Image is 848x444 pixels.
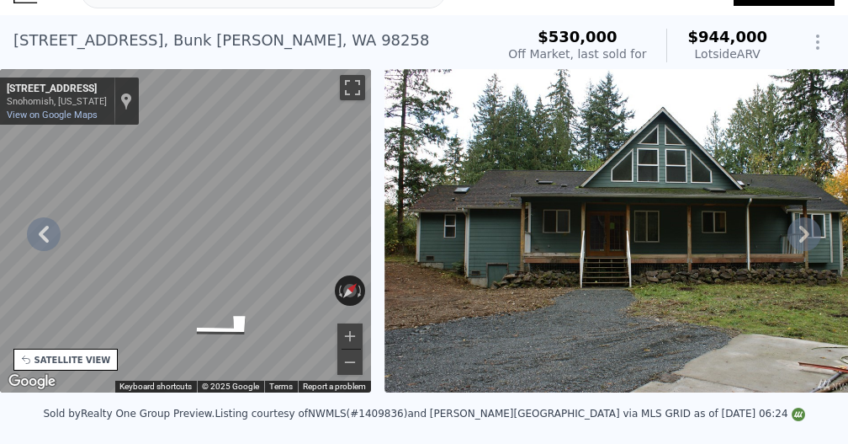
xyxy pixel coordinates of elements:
[34,354,111,366] div: SATELLITE VIEW
[357,275,366,306] button: Rotate clockwise
[215,408,804,420] div: Listing courtesy of NWMLS (#1409836) and [PERSON_NAME][GEOGRAPHIC_DATA] via MLS GRID as of [DATE]...
[340,75,365,100] button: Toggle fullscreen view
[202,382,259,391] span: © 2025 Google
[13,29,429,52] div: [STREET_ADDRESS] , Bunk [PERSON_NAME] , WA 98258
[508,45,646,62] div: Off Market, last sold for
[43,408,215,420] div: Sold by Realty One Group Preview .
[120,92,132,110] a: Show location on map
[7,110,98,120] a: View on Google Maps
[792,408,805,421] img: NWMLS Logo
[337,350,363,375] button: Zoom out
[269,382,293,391] a: Terms
[337,324,363,349] button: Zoom in
[7,83,107,96] div: [STREET_ADDRESS]
[801,25,835,59] button: Show Options
[4,371,60,393] a: Open this area in Google Maps (opens a new window)
[687,45,767,62] div: Lotside ARV
[119,381,192,393] button: Keyboard shortcuts
[687,28,767,45] span: $944,000
[538,28,617,45] span: $530,000
[167,307,292,348] path: Go East, 34th Pl SE
[4,371,60,393] img: Google
[7,96,107,107] div: Snohomish, [US_STATE]
[303,382,366,391] a: Report a problem
[335,275,365,306] button: Reset the view
[335,275,344,306] button: Rotate counterclockwise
